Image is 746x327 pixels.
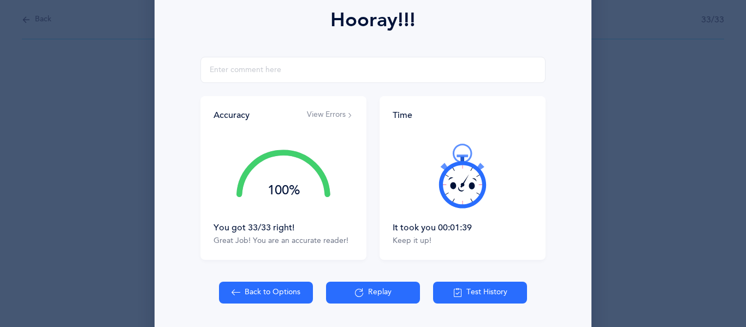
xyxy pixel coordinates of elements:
button: Test History [433,282,527,304]
div: Great Job! You are an accurate reader! [214,236,353,247]
div: Time [393,109,532,121]
div: It took you 00:01:39 [393,222,532,234]
div: Accuracy [214,109,250,121]
button: Replay [326,282,420,304]
div: Hooray!!! [330,5,416,35]
div: Keep it up! [393,236,532,247]
div: You got 33/33 right! [214,222,353,234]
button: View Errors [307,110,353,121]
button: Back to Options [219,282,313,304]
div: 100% [236,184,330,197]
input: Enter comment here [200,57,546,83]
